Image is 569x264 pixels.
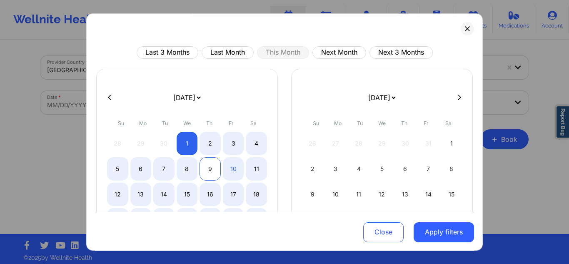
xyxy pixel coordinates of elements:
div: Thu Oct 16 2025 [200,183,221,206]
div: Thu Nov 06 2025 [394,157,416,181]
button: Next 3 Months [369,46,433,59]
div: Mon Oct 13 2025 [130,183,152,206]
div: Mon Oct 06 2025 [130,157,152,181]
div: Sat Nov 15 2025 [441,183,462,206]
div: Tue Nov 11 2025 [348,183,369,206]
div: Sun Nov 02 2025 [302,157,323,181]
div: Sun Oct 05 2025 [107,157,128,181]
div: Thu Nov 20 2025 [394,208,416,231]
abbr: Sunday [313,120,319,126]
abbr: Wednesday [183,120,191,126]
abbr: Wednesday [378,120,386,126]
button: This Month [257,46,309,59]
div: Mon Nov 03 2025 [325,157,347,181]
abbr: Saturday [250,120,257,126]
abbr: Thursday [401,120,407,126]
div: Sun Nov 16 2025 [302,208,323,231]
div: Sat Nov 22 2025 [441,208,462,231]
div: Wed Oct 15 2025 [177,183,198,206]
abbr: Monday [334,120,342,126]
abbr: Tuesday [357,120,363,126]
div: Tue Oct 14 2025 [153,183,175,206]
abbr: Saturday [445,120,452,126]
div: Sat Oct 11 2025 [246,157,267,181]
div: Wed Oct 08 2025 [177,157,198,181]
div: Wed Nov 12 2025 [372,183,393,206]
div: Tue Nov 04 2025 [348,157,369,181]
button: Next Month [312,46,366,59]
div: Sun Oct 12 2025 [107,183,128,206]
abbr: Friday [424,120,429,126]
div: Fri Nov 14 2025 [418,183,439,206]
div: Wed Nov 05 2025 [372,157,393,181]
div: Thu Oct 09 2025 [200,157,221,181]
div: Tue Oct 21 2025 [153,208,175,231]
abbr: Tuesday [162,120,168,126]
div: Mon Nov 10 2025 [325,183,347,206]
div: Wed Nov 19 2025 [372,208,393,231]
abbr: Thursday [206,120,212,126]
div: Thu Oct 23 2025 [200,208,221,231]
div: Wed Oct 01 2025 [177,132,198,155]
div: Tue Nov 18 2025 [348,208,369,231]
abbr: Sunday [118,120,124,126]
abbr: Friday [229,120,234,126]
button: Close [363,222,404,242]
div: Fri Oct 17 2025 [223,183,244,206]
div: Sat Oct 18 2025 [246,183,267,206]
div: Sat Nov 01 2025 [441,132,462,155]
div: Fri Oct 10 2025 [223,157,244,181]
div: Wed Oct 22 2025 [177,208,198,231]
div: Mon Nov 17 2025 [325,208,347,231]
button: Last 3 Months [137,46,198,59]
abbr: Monday [139,120,147,126]
div: Sun Oct 19 2025 [107,208,128,231]
div: Fri Nov 21 2025 [418,208,439,231]
div: Thu Oct 02 2025 [200,132,221,155]
button: Apply filters [414,222,474,242]
div: Fri Nov 07 2025 [418,157,439,181]
button: Last Month [202,46,254,59]
div: Sat Oct 25 2025 [246,208,267,231]
div: Thu Nov 13 2025 [394,183,416,206]
div: Fri Oct 24 2025 [223,208,244,231]
div: Mon Oct 20 2025 [130,208,152,231]
div: Sat Nov 08 2025 [441,157,462,181]
div: Fri Oct 03 2025 [223,132,244,155]
div: Sat Oct 04 2025 [246,132,267,155]
div: Tue Oct 07 2025 [153,157,175,181]
div: Sun Nov 09 2025 [302,183,323,206]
